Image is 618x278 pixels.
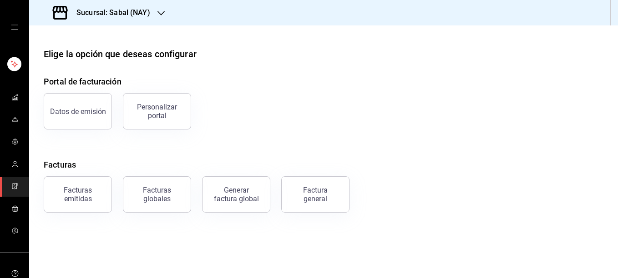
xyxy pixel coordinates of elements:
button: Datos de emisión [44,93,112,129]
button: Facturas globales [123,176,191,213]
div: Datos de emisión [50,107,106,116]
div: Facturas globales [129,186,185,203]
button: Generar factura global [202,176,270,213]
div: Elige la opción que deseas configurar [44,47,197,61]
button: Facturas emitidas [44,176,112,213]
h4: Facturas [44,159,603,171]
div: Facturas emitidas [50,186,106,203]
h4: Portal de facturación [44,75,603,88]
h3: Sucursal: Sabal (NAY) [69,7,150,18]
div: Generar factura global [213,186,259,203]
div: Factura general [293,186,338,203]
button: Personalizar portal [123,93,191,129]
button: open drawer [11,24,18,31]
div: Personalizar portal [129,103,185,120]
button: Factura general [281,176,350,213]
